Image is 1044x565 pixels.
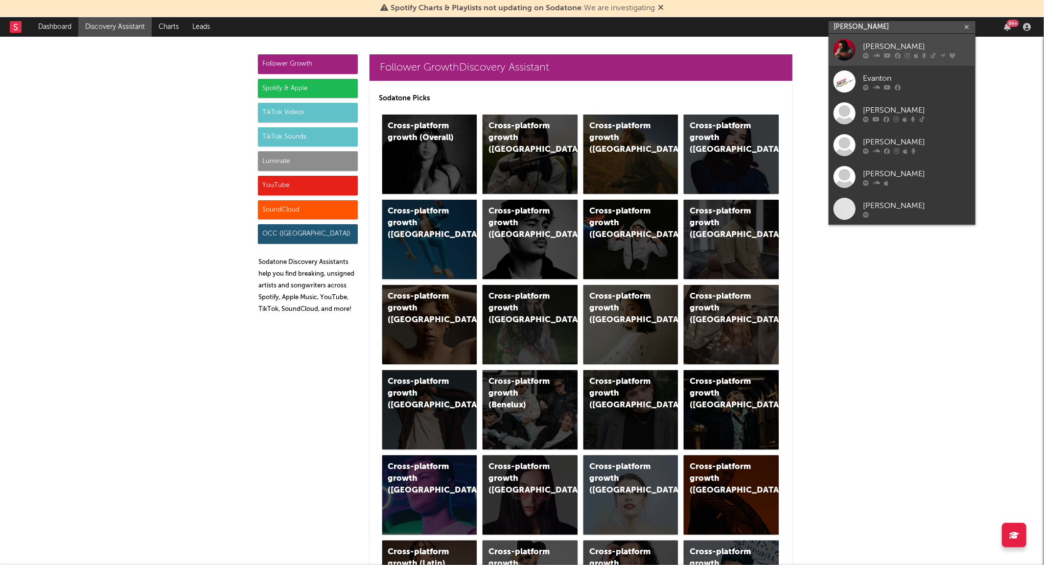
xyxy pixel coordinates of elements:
a: Cross-platform growth ([GEOGRAPHIC_DATA]) [483,115,578,194]
div: [PERSON_NAME] [863,41,971,53]
div: [PERSON_NAME] [863,137,971,148]
div: Cross-platform growth ([GEOGRAPHIC_DATA]) [589,461,656,496]
a: Cross-platform growth (Overall) [382,115,477,194]
a: Discovery Assistant [78,17,152,37]
div: Evanton [863,73,971,85]
a: [PERSON_NAME] [829,193,975,225]
div: Cross-platform growth ([GEOGRAPHIC_DATA]) [388,206,455,241]
div: Spotify & Apple [258,79,358,98]
div: [PERSON_NAME] [863,168,971,180]
a: [PERSON_NAME] [829,34,975,66]
a: Cross-platform growth ([GEOGRAPHIC_DATA]) [684,370,779,449]
a: Cross-platform growth ([GEOGRAPHIC_DATA]) [583,455,678,535]
a: Cross-platform growth ([GEOGRAPHIC_DATA]) [684,115,779,194]
div: Cross-platform growth ([GEOGRAPHIC_DATA]/GSA) [589,206,656,241]
a: Cross-platform growth ([GEOGRAPHIC_DATA]) [382,285,477,364]
div: Luminate [258,151,358,171]
a: Cross-platform growth ([GEOGRAPHIC_DATA]) [483,285,578,364]
a: Cross-platform growth ([GEOGRAPHIC_DATA]) [684,455,779,535]
a: Cross-platform growth ([GEOGRAPHIC_DATA]) [382,200,477,279]
div: 99 + [1007,20,1019,27]
a: Follower GrowthDiscovery Assistant [370,54,792,81]
a: Cross-platform growth ([GEOGRAPHIC_DATA]/GSA) [583,200,678,279]
div: Cross-platform growth ([GEOGRAPHIC_DATA]) [488,291,555,326]
div: Cross-platform growth ([GEOGRAPHIC_DATA]) [589,120,656,156]
a: [PERSON_NAME] [829,161,975,193]
div: TikTok Videos [258,103,358,122]
div: [PERSON_NAME] [863,200,971,212]
div: Cross-platform growth ([GEOGRAPHIC_DATA]) [589,291,656,326]
a: Cross-platform growth (Benelux) [483,370,578,449]
a: Cross-platform growth ([GEOGRAPHIC_DATA]) [583,115,678,194]
a: Cross-platform growth ([GEOGRAPHIC_DATA]) [684,200,779,279]
div: Cross-platform growth ([GEOGRAPHIC_DATA]) [388,461,455,496]
a: Cross-platform growth ([GEOGRAPHIC_DATA]) [483,455,578,535]
div: Follower Growth [258,54,358,74]
span: Spotify Charts & Playlists not updating on Sodatone [391,4,581,12]
a: Cross-platform growth ([GEOGRAPHIC_DATA]) [583,370,678,449]
div: Cross-platform growth ([GEOGRAPHIC_DATA]) [690,206,756,241]
button: 99+ [1004,23,1011,31]
div: Cross-platform growth (Overall) [388,120,455,144]
div: TikTok Sounds [258,127,358,147]
span: : We are investigating [391,4,655,12]
a: Cross-platform growth ([GEOGRAPHIC_DATA]) [382,370,477,449]
a: [PERSON_NAME] [829,129,975,161]
p: Sodatone Picks [379,93,783,104]
div: Cross-platform growth (Benelux) [488,376,555,411]
a: Evanton [829,66,975,97]
div: Cross-platform growth ([GEOGRAPHIC_DATA]) [488,120,555,156]
a: Cross-platform growth ([GEOGRAPHIC_DATA]) [583,285,678,364]
span: Dismiss [658,4,664,12]
a: Leads [186,17,217,37]
a: Dashboard [31,17,78,37]
div: Cross-platform growth ([GEOGRAPHIC_DATA]) [388,376,455,411]
div: Cross-platform growth ([GEOGRAPHIC_DATA]) [488,206,555,241]
div: [PERSON_NAME] [863,105,971,117]
a: [PERSON_NAME] [829,97,975,129]
div: Cross-platform growth ([GEOGRAPHIC_DATA]) [589,376,656,411]
div: OCC ([GEOGRAPHIC_DATA]) [258,224,358,244]
div: Cross-platform growth ([GEOGRAPHIC_DATA]) [488,461,555,496]
div: Cross-platform growth ([GEOGRAPHIC_DATA]) [690,291,756,326]
div: YouTube [258,176,358,195]
div: Cross-platform growth ([GEOGRAPHIC_DATA]) [388,291,455,326]
div: SoundCloud [258,200,358,220]
a: Charts [152,17,186,37]
div: Cross-platform growth ([GEOGRAPHIC_DATA]) [690,461,756,496]
p: Sodatone Discovery Assistants help you find breaking, unsigned artists and songwriters across Spo... [259,257,358,315]
a: Cross-platform growth ([GEOGRAPHIC_DATA]) [483,200,578,279]
input: Search for artists [829,21,975,33]
div: Cross-platform growth ([GEOGRAPHIC_DATA]) [690,120,756,156]
a: Cross-platform growth ([GEOGRAPHIC_DATA]) [382,455,477,535]
div: Cross-platform growth ([GEOGRAPHIC_DATA]) [690,376,756,411]
a: Cross-platform growth ([GEOGRAPHIC_DATA]) [684,285,779,364]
